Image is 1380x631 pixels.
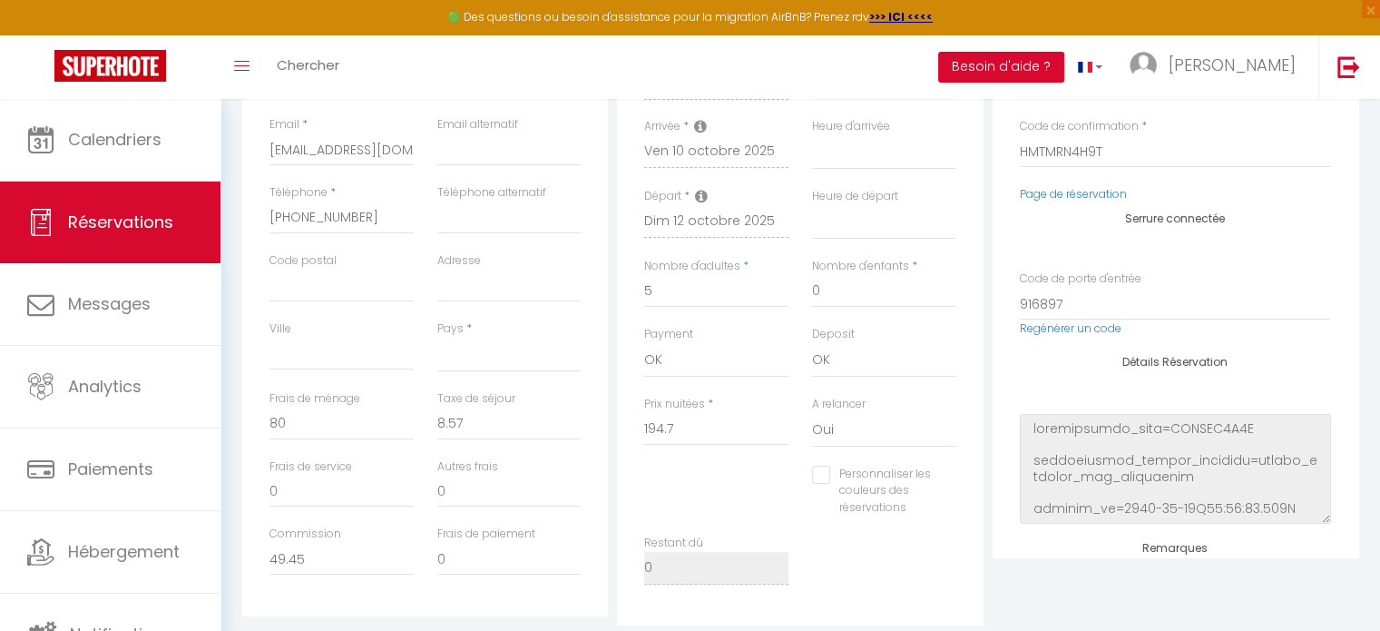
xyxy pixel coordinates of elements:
span: Chercher [277,55,339,74]
label: Restant dû [644,535,703,552]
label: Heure d'arrivée [812,118,890,135]
img: ... [1130,52,1157,79]
label: Frais de service [269,458,352,476]
h4: Remarques [1020,542,1331,555]
span: Hébergement [68,540,180,563]
button: Besoin d'aide ? [938,52,1064,83]
a: Regénérer un code [1020,320,1121,336]
label: Deposit [812,326,855,343]
a: ... [PERSON_NAME] [1116,35,1318,99]
span: Messages [68,292,151,315]
label: Pays [437,320,464,338]
label: Frais de ménage [269,390,360,408]
label: Code de porte d'entrée [1020,271,1141,288]
label: Code postal [269,252,337,270]
img: logout [1337,55,1360,78]
label: Départ [644,188,681,205]
label: Commission [269,526,341,543]
label: Nombre d'adultes [644,258,740,275]
img: Super Booking [54,50,166,82]
a: >>> ICI <<<< [869,9,933,25]
h4: Détails Réservation [1020,356,1331,369]
label: Adresse [437,252,481,270]
label: Taxe de séjour [437,390,515,408]
label: Email alternatif [437,116,518,133]
label: Autres frais [437,458,498,476]
label: Heure de départ [812,188,898,205]
label: Téléphone alternatif [437,184,546,202]
label: Personnaliser les couleurs des réservations [830,466,934,518]
label: Nombre d'enfants [812,258,909,275]
a: Chercher [263,35,353,99]
span: Réservations [68,211,173,233]
label: Prix nuitées [644,396,705,413]
label: Code de confirmation [1020,118,1139,135]
label: Ville [269,320,291,338]
span: Calendriers [68,128,161,151]
span: Analytics [68,375,142,398]
label: Arrivée [644,118,680,135]
span: [PERSON_NAME] [1169,54,1296,76]
label: Téléphone [269,184,328,202]
label: Frais de paiement [437,526,535,543]
h4: Serrure connectée [1020,212,1331,225]
span: Paiements [68,458,153,480]
label: Email [269,116,299,133]
label: A relancer [812,396,866,413]
a: Page de réservation [1020,186,1127,202]
label: Payment [644,326,693,343]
